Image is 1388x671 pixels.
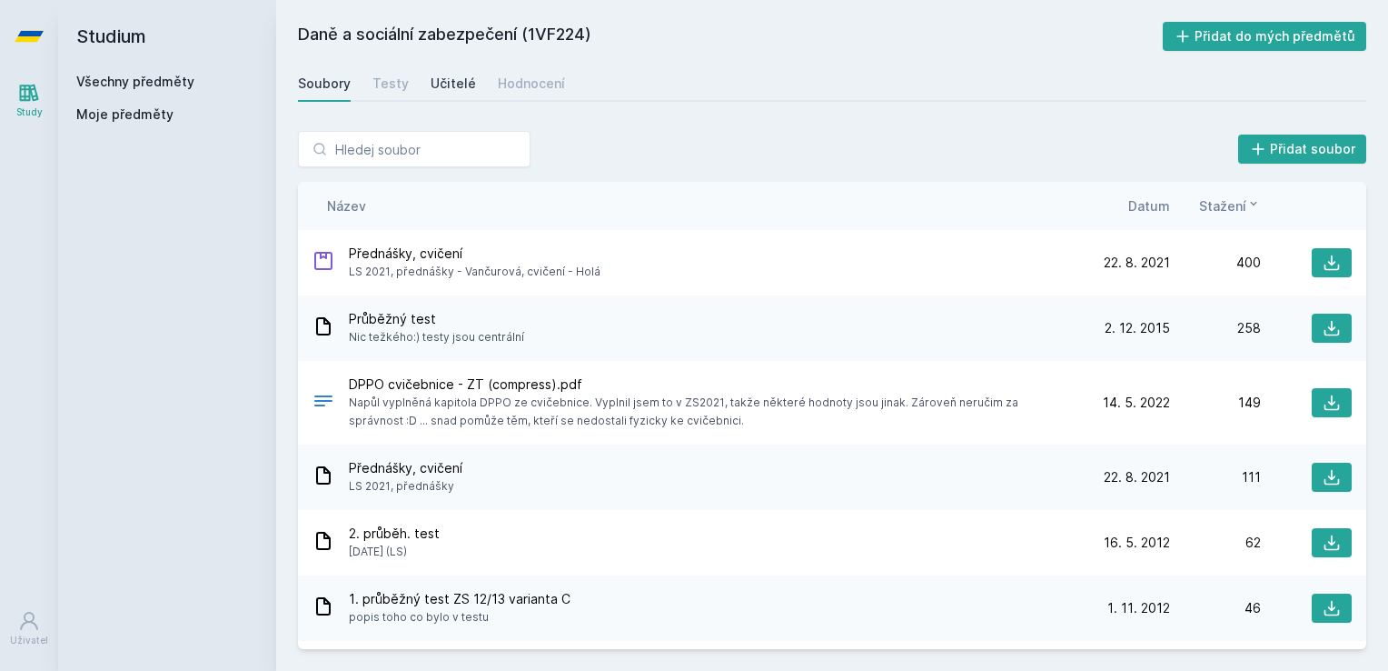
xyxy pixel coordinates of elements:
[1104,468,1170,486] span: 22. 8. 2021
[1105,319,1170,337] span: 2. 12. 2015
[498,65,565,102] a: Hodnocení
[349,525,440,543] span: 2. průběh. test
[1170,394,1261,412] div: 149
[1170,468,1261,486] div: 111
[349,245,600,263] span: Přednášky, cvičení
[298,22,1163,51] h2: Daně a sociální zabezpečení (1VF224)
[10,634,48,647] div: Uživatel
[298,75,351,93] div: Soubory
[1170,599,1261,617] div: 46
[1128,196,1170,215] button: Datum
[1170,534,1261,552] div: 62
[1199,196,1246,215] span: Stažení
[349,477,462,496] span: LS 2021, přednášky
[349,328,524,346] span: Nic težkého:) testy jsou centrální
[372,65,409,102] a: Testy
[431,75,476,93] div: Učitelé
[1170,319,1261,337] div: 258
[76,74,194,89] a: Všechny předměty
[349,310,524,328] span: Průběžný test
[349,376,1072,394] span: DPPO cvičebnice - ZT (compress).pdf
[327,196,366,215] button: Název
[1163,22,1367,51] button: Přidat do mých předmětů
[1199,196,1261,215] button: Stažení
[1104,534,1170,552] span: 16. 5. 2012
[1107,599,1170,617] span: 1. 11. 2012
[1103,394,1170,412] span: 14. 5. 2022
[349,543,440,561] span: [DATE] (LS)
[312,390,334,416] div: PDF
[349,608,570,626] span: popis toho co bylo v testu
[76,105,173,124] span: Moje předměty
[4,73,55,128] a: Study
[349,394,1072,430] span: Napůl vyplněná kapitola DPPO ze cvičebnice. Vyplnil jsem to v ZS2021, takže některé hodnoty jsou ...
[1104,254,1170,272] span: 22. 8. 2021
[1238,135,1367,164] button: Přidat soubor
[312,250,334,276] div: .ZIP
[349,263,600,281] span: LS 2021, přednášky - Vančurová, cvičení - Holá
[1170,254,1261,272] div: 400
[349,590,570,608] span: 1. průběžný test ZS 12/13 varianta C
[349,459,462,477] span: Přednášky, cvičení
[372,75,409,93] div: Testy
[298,131,530,167] input: Hledej soubor
[431,65,476,102] a: Učitelé
[298,65,351,102] a: Soubory
[16,105,43,119] div: Study
[498,75,565,93] div: Hodnocení
[4,601,55,656] a: Uživatel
